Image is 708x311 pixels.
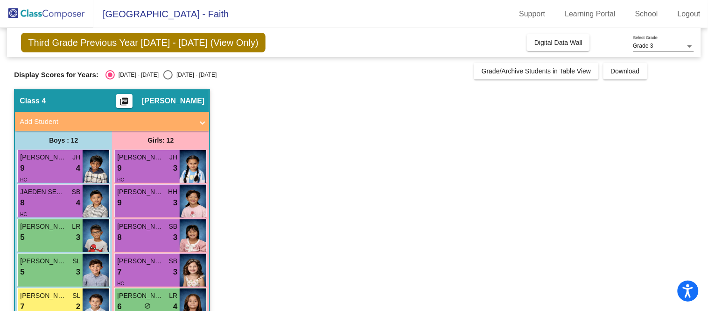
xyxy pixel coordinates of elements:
[115,71,159,79] div: [DATE] - [DATE]
[527,34,590,51] button: Digital Data Wall
[117,222,164,231] span: [PERSON_NAME]
[72,291,80,301] span: SL
[76,231,80,244] span: 3
[15,112,209,131] mat-expansion-panel-header: Add Student
[611,67,640,75] span: Download
[117,197,121,209] span: 9
[72,256,80,266] span: SL
[474,63,599,80] button: Grade/Archive Students in Table View
[20,187,67,197] span: JAEDEN SERVITILLO
[14,71,98,79] span: Display Scores for Years:
[72,222,80,231] span: LR
[20,291,67,301] span: [PERSON_NAME]
[112,131,209,150] div: Girls: 12
[20,256,67,266] span: [PERSON_NAME]
[117,177,124,182] span: HC
[76,162,80,174] span: 4
[20,222,67,231] span: [PERSON_NAME]
[117,291,164,301] span: [PERSON_NAME]
[20,116,193,127] mat-panel-title: Add Student
[173,266,177,278] span: 3
[21,33,266,52] span: Third Grade Previous Year [DATE] - [DATE] (View Only)
[20,162,24,174] span: 9
[173,71,217,79] div: [DATE] - [DATE]
[117,187,164,197] span: [PERSON_NAME]
[168,187,177,197] span: HH
[603,63,647,80] button: Download
[20,96,46,106] span: Class 4
[173,197,177,209] span: 3
[173,231,177,244] span: 3
[670,7,708,22] a: Logout
[117,162,121,174] span: 9
[628,7,666,22] a: School
[105,70,217,80] mat-radio-group: Select an option
[20,231,24,244] span: 5
[117,231,121,244] span: 8
[93,7,229,22] span: [GEOGRAPHIC_DATA] - Faith
[20,266,24,278] span: 5
[76,266,80,278] span: 3
[72,152,80,162] span: JH
[72,187,81,197] span: SB
[534,39,582,46] span: Digital Data Wall
[144,303,151,309] span: do_not_disturb_alt
[142,96,204,106] span: [PERSON_NAME]
[119,97,130,110] mat-icon: picture_as_pdf
[173,162,177,174] span: 3
[117,256,164,266] span: [PERSON_NAME]
[20,212,27,217] span: HC
[15,131,112,150] div: Boys : 12
[512,7,553,22] a: Support
[169,152,177,162] span: JH
[558,7,624,22] a: Learning Portal
[169,291,177,301] span: LR
[20,177,27,182] span: HC
[20,197,24,209] span: 8
[76,197,80,209] span: 4
[117,266,121,278] span: 7
[117,281,124,286] span: HC
[116,94,133,108] button: Print Students Details
[117,152,164,162] span: [PERSON_NAME]
[633,43,653,49] span: Grade 3
[20,152,67,162] span: [PERSON_NAME]
[169,256,178,266] span: SB
[482,67,591,75] span: Grade/Archive Students in Table View
[169,222,178,231] span: SB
